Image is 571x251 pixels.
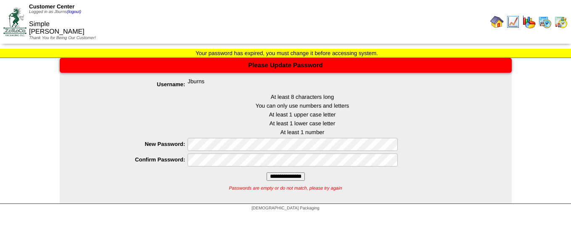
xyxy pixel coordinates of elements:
li: At least 1 lower case letter [93,120,512,127]
span: Thank You for Being Our Customer! [29,36,96,40]
a: (logout) [67,10,81,14]
label: Username: [77,81,188,87]
img: calendarprod.gif [538,15,552,29]
img: calendarinout.gif [554,15,568,29]
div: Please Update Password [60,58,512,73]
img: line_graph.gif [506,15,520,29]
div: Jburns [77,78,512,91]
span: [DEMOGRAPHIC_DATA] Packaging [251,206,319,211]
div: Passwords are empty or do not match, please try again [60,181,512,191]
label: Confirm Password: [77,156,188,163]
li: At least 1 upper case letter [93,111,512,118]
li: You can only use numbers and letters [93,103,512,109]
label: New Password: [77,141,188,147]
img: graph.gif [522,15,536,29]
img: home.gif [490,15,504,29]
span: Logged in as Jburns [29,10,81,14]
li: At least 8 characters long [93,94,512,100]
span: Simple [PERSON_NAME] [29,21,85,35]
span: Customer Center [29,3,74,10]
li: At least 1 number [93,129,512,135]
img: ZoRoCo_Logo(Green%26Foil)%20jpg.webp [3,8,26,36]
